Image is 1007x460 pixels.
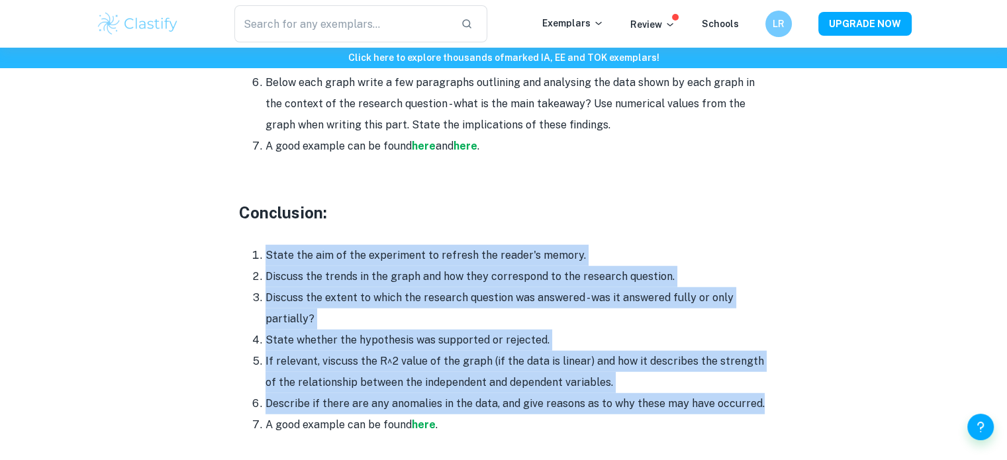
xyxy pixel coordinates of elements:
h3: Conclusion: [239,201,769,224]
p: Exemplars [542,16,604,30]
button: Help and Feedback [967,414,994,440]
li: Describe if there are any anomalies in the data, and give reasons as to why these may have occurred. [265,393,769,414]
button: UPGRADE NOW [818,12,912,36]
a: here [454,140,477,152]
li: Below each graph write a few paragraphs outlining and analysing the data shown by each graph in t... [265,72,769,136]
a: Schools [702,19,739,29]
li: A good example can be found and . [265,136,769,157]
li: Discuss the extent to which the research question was answered - was it answered fully or only pa... [265,287,769,330]
a: here [412,418,436,431]
button: LR [765,11,792,37]
a: here [412,140,436,152]
input: Search for any exemplars... [234,5,451,42]
p: Review [630,17,675,32]
li: A good example can be found . [265,414,769,436]
li: State the aim of the experiment to refresh the reader's memory. [265,245,769,266]
li: If relevant, viscuss the R^2 value of the graph (if the data is linear) and how it describes the ... [265,351,769,393]
h6: Click here to explore thousands of marked IA, EE and TOK exemplars ! [3,50,1004,65]
li: Discuss the trends in the graph and how they correspond to the research question. [265,266,769,287]
li: State whether the hypothesis was supported or rejected. [265,330,769,351]
h6: LR [771,17,786,31]
img: Clastify logo [96,11,180,37]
